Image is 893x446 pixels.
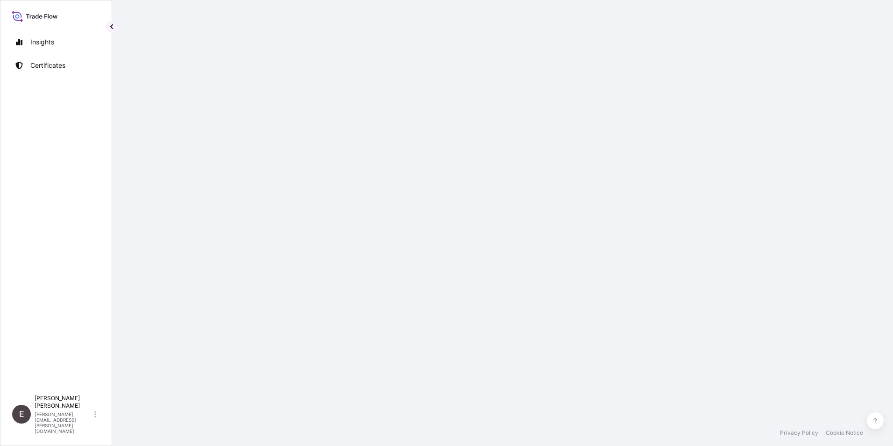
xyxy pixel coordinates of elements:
[35,411,92,434] p: [PERSON_NAME][EMAIL_ADDRESS][PERSON_NAME][DOMAIN_NAME]
[8,33,104,51] a: Insights
[780,429,818,437] a: Privacy Policy
[30,61,65,70] p: Certificates
[35,395,92,410] p: [PERSON_NAME] [PERSON_NAME]
[19,410,24,419] span: E
[30,37,54,47] p: Insights
[8,56,104,75] a: Certificates
[826,429,863,437] a: Cookie Notice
